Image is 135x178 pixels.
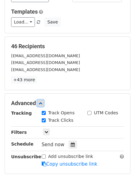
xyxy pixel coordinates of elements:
[42,142,65,147] span: Send now
[11,142,33,146] strong: Schedule
[11,17,35,27] a: Load...
[11,67,80,72] small: [EMAIL_ADDRESS][DOMAIN_NAME]
[44,17,61,27] button: Save
[11,154,41,159] strong: Unsubscribe
[42,161,97,167] a: Copy unsubscribe link
[104,148,135,178] iframe: Chat Widget
[11,76,37,84] a: +43 more
[48,117,74,124] label: Track Clicks
[11,8,38,15] a: Templates
[94,110,118,116] label: UTM Codes
[48,153,93,160] label: Add unsubscribe link
[11,43,124,50] h5: 46 Recipients
[11,130,27,135] strong: Filters
[11,100,124,107] h5: Advanced
[11,60,80,65] small: [EMAIL_ADDRESS][DOMAIN_NAME]
[11,53,80,58] small: [EMAIL_ADDRESS][DOMAIN_NAME]
[104,148,135,178] div: Widget de chat
[48,110,75,116] label: Track Opens
[11,111,32,116] strong: Tracking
